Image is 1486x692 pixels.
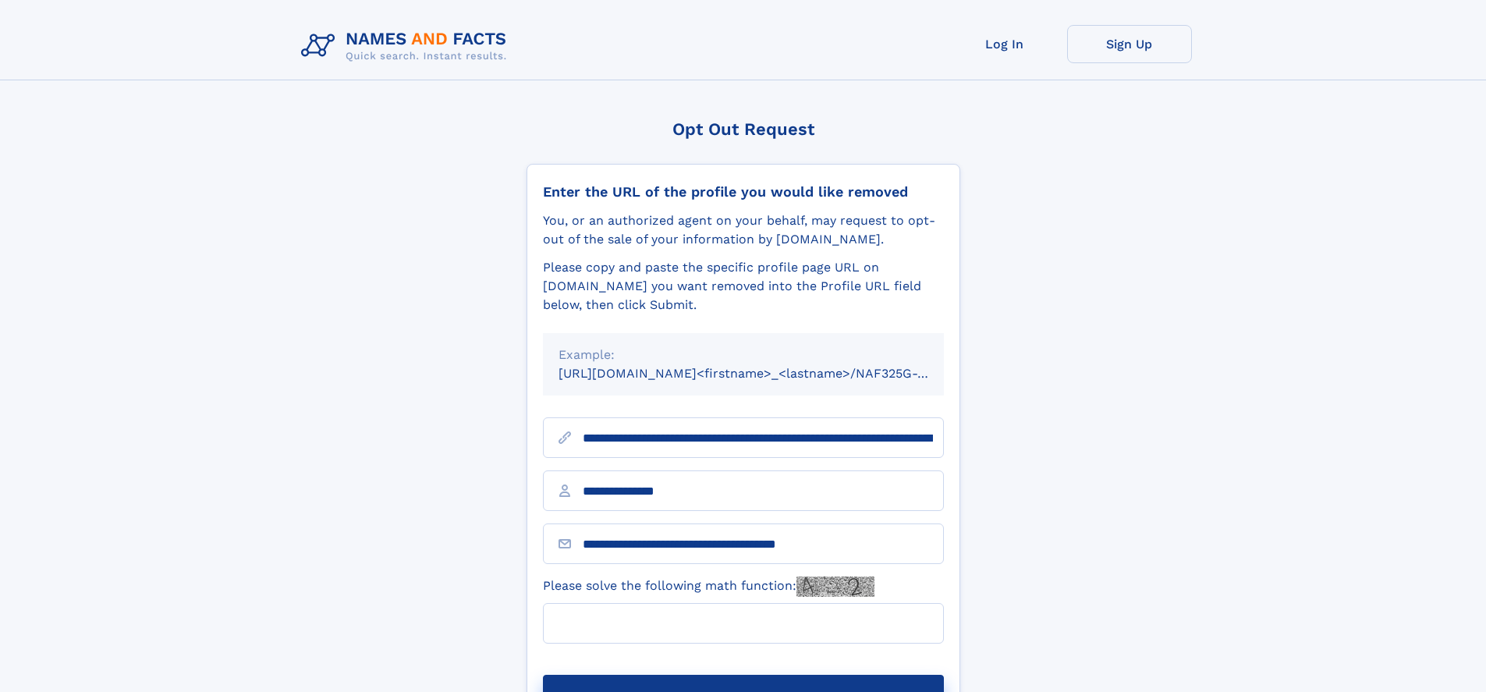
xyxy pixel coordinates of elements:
[559,366,974,381] small: [URL][DOMAIN_NAME]<firstname>_<lastname>/NAF325G-xxxxxxxx
[543,577,874,597] label: Please solve the following math function:
[1067,25,1192,63] a: Sign Up
[543,183,944,201] div: Enter the URL of the profile you would like removed
[942,25,1067,63] a: Log In
[559,346,928,364] div: Example:
[295,25,520,67] img: Logo Names and Facts
[543,211,944,249] div: You, or an authorized agent on your behalf, may request to opt-out of the sale of your informatio...
[543,258,944,314] div: Please copy and paste the specific profile page URL on [DOMAIN_NAME] you want removed into the Pr...
[527,119,960,139] div: Opt Out Request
